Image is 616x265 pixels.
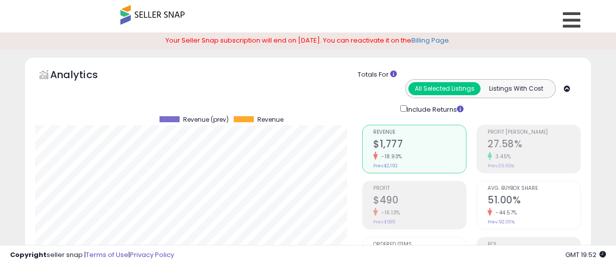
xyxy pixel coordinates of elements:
small: -44.57% [492,209,517,216]
span: ROI [488,242,580,247]
span: Revenue (prev) [183,116,229,123]
small: Prev: $2,192 [373,163,398,169]
button: All Selected Listings [408,82,481,95]
small: Prev: 92.00% [488,219,515,225]
span: Profit [373,186,466,191]
div: Totals For [358,70,583,80]
span: Profit [PERSON_NAME] [488,130,580,135]
span: Revenue [373,130,466,135]
h2: 51.00% [488,194,580,208]
a: Billing Page [411,36,449,45]
h2: 27.58% [488,138,580,152]
small: -18.93% [378,153,402,160]
small: Prev: 26.66% [488,163,514,169]
span: Avg. Buybox Share [488,186,580,191]
div: Include Returns [393,103,476,115]
span: Ordered Items [373,242,466,247]
small: 3.45% [492,153,511,160]
strong: Copyright [10,250,47,259]
small: Prev: $585 [373,219,395,225]
span: 2025-09-11 19:52 GMT [565,250,606,259]
button: Listings With Cost [480,82,552,95]
span: Revenue [257,116,283,123]
a: Terms of Use [86,250,128,259]
h2: $1,777 [373,138,466,152]
h5: Analytics [50,68,117,84]
div: seller snap | | [10,250,174,260]
h2: $490 [373,194,466,208]
small: -16.13% [378,209,400,216]
a: Privacy Policy [130,250,174,259]
span: Your Seller Snap subscription will end on [DATE]. You can reactivate it on the . [166,36,450,45]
